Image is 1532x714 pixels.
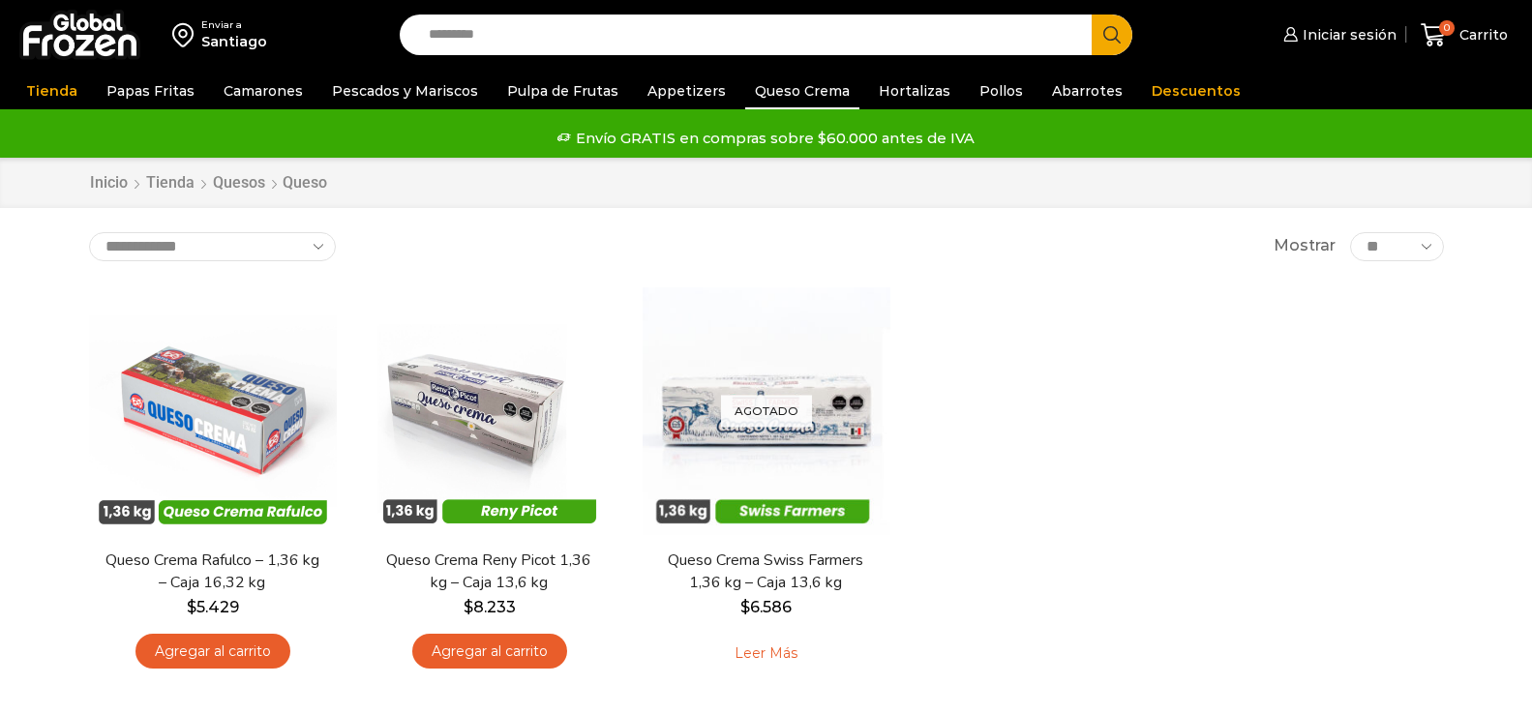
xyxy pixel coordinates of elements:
a: Descuentos [1142,73,1250,109]
a: Queso Crema Rafulco – 1,36 kg – Caja 16,32 kg [101,550,323,594]
a: Pollos [970,73,1033,109]
a: Pulpa de Frutas [497,73,628,109]
div: Santiago [201,32,267,51]
a: Pescados y Mariscos [322,73,488,109]
a: Abarrotes [1042,73,1132,109]
bdi: 8.233 [464,598,516,616]
span: $ [740,598,750,616]
h1: Queso [283,173,327,192]
a: Leé más sobre “Queso Crema Swiss Farmers 1,36 kg - Caja 13,6 kg” [705,634,827,674]
nav: Breadcrumb [89,172,327,194]
img: address-field-icon.svg [172,18,201,51]
bdi: 6.586 [740,598,792,616]
a: Queso Crema Reny Picot 1,36 kg – Caja 13,6 kg [377,550,600,594]
span: Iniciar sesión [1298,25,1397,45]
a: Hortalizas [869,73,960,109]
a: Appetizers [638,73,736,109]
a: Quesos [212,172,266,194]
span: Carrito [1455,25,1508,45]
a: Agregar al carrito: “Queso Crema Rafulco - 1,36 kg - Caja 16,32 kg” [135,634,290,669]
a: Queso Crema [745,73,859,109]
span: Mostrar [1274,235,1336,257]
button: Search button [1092,15,1132,55]
a: 0 Carrito [1416,13,1513,58]
bdi: 5.429 [187,598,239,616]
span: 0 [1439,20,1455,36]
div: Enviar a [201,18,267,32]
a: Tienda [16,73,87,109]
p: Agotado [721,395,812,427]
span: $ [464,598,473,616]
span: $ [187,598,196,616]
a: Iniciar sesión [1278,15,1397,54]
a: Papas Fritas [97,73,204,109]
a: Tienda [145,172,195,194]
a: Queso Crema Swiss Farmers 1,36 kg – Caja 13,6 kg [654,550,877,594]
select: Pedido de la tienda [89,232,336,261]
a: Agregar al carrito: “Queso Crema Reny Picot 1,36 kg - Caja 13,6 kg” [412,634,567,669]
a: Inicio [89,172,129,194]
a: Camarones [214,73,313,109]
